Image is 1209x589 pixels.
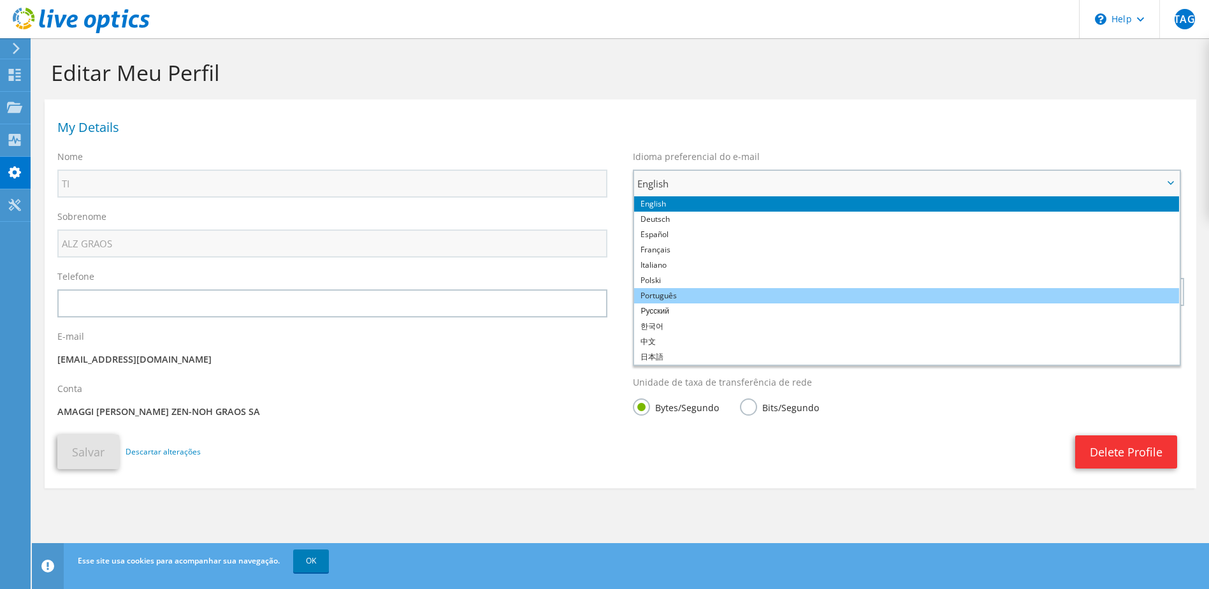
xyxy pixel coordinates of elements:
[633,376,812,389] label: Unidade de taxa de transferência de rede
[57,210,106,223] label: Sobrenome
[57,405,607,419] p: AMAGGI [PERSON_NAME] ZEN-NOH GRAOS SA
[634,334,1179,349] li: 中文
[57,382,82,395] label: Conta
[57,435,119,469] button: Salvar
[634,242,1179,258] li: Français
[634,303,1179,319] li: Русский
[634,196,1179,212] li: English
[740,398,819,414] label: Bits/Segundo
[634,319,1179,334] li: 한국어
[57,330,84,343] label: E-mail
[634,349,1179,365] li: 日本語
[1095,13,1106,25] svg: \n
[78,555,280,566] span: Esse site usa cookies para acompanhar sua navegação.
[293,549,329,572] a: OK
[126,445,201,459] a: Descartar alterações
[634,273,1179,288] li: Polski
[634,212,1179,227] li: Deutsch
[57,150,83,163] label: Nome
[634,258,1179,273] li: Italiano
[1075,435,1177,469] a: Delete Profile
[57,121,1177,134] h1: My Details
[637,176,1163,191] span: English
[1175,9,1195,29] span: TAG
[634,227,1179,242] li: Español
[51,59,1184,86] h1: Editar Meu Perfil
[633,398,719,414] label: Bytes/Segundo
[57,353,607,367] p: [EMAIL_ADDRESS][DOMAIN_NAME]
[633,150,760,163] label: Idioma preferencial do e-mail
[57,270,94,283] label: Telefone
[634,288,1179,303] li: Português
